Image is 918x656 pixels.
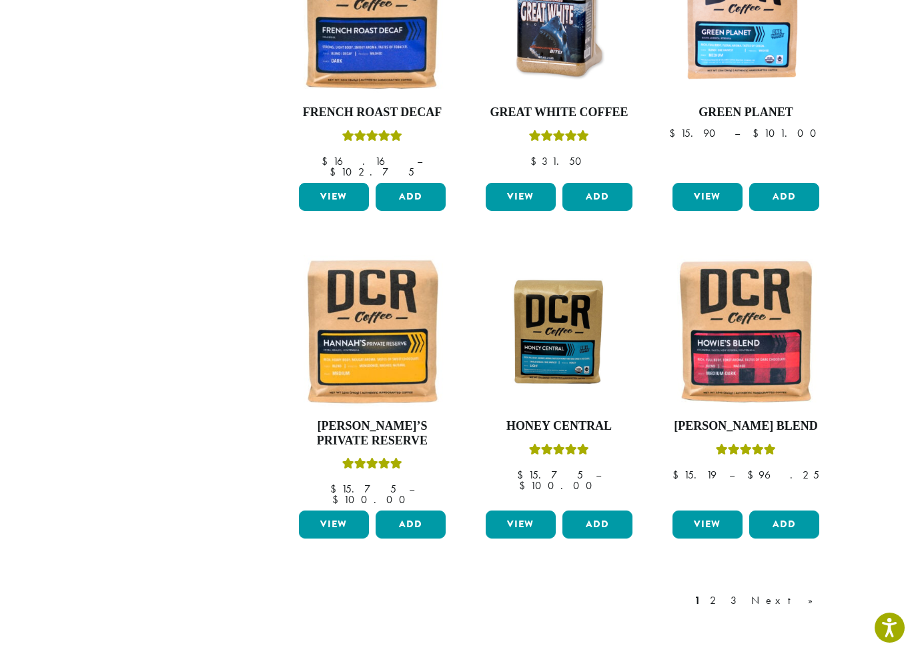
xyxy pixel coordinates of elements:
[672,511,743,539] a: View
[672,183,743,211] a: View
[330,165,341,179] span: $
[299,511,369,539] a: View
[669,105,823,120] h4: Green Planet
[330,482,342,496] span: $
[519,478,530,493] span: $
[716,442,776,462] div: Rated 4.67 out of 5
[517,468,583,482] bdi: 15.75
[562,183,632,211] button: Add
[296,105,449,120] h4: French Roast Decaf
[409,482,414,496] span: –
[482,255,636,505] a: Honey CentralRated 5.00 out of 5
[519,478,598,493] bdi: 100.00
[332,493,412,507] bdi: 100.00
[296,255,449,505] a: [PERSON_NAME]’s Private ReserveRated 5.00 out of 5
[332,493,344,507] span: $
[562,511,632,539] button: Add
[692,593,703,609] a: 1
[322,154,404,168] bdi: 16.16
[376,511,446,539] button: Add
[482,419,636,434] h4: Honey Central
[530,154,588,168] bdi: 31.50
[517,468,528,482] span: $
[376,183,446,211] button: Add
[330,165,414,179] bdi: 102.75
[342,128,402,148] div: Rated 5.00 out of 5
[417,154,422,168] span: –
[322,154,333,168] span: $
[669,255,823,505] a: [PERSON_NAME] BlendRated 4.67 out of 5
[735,126,740,140] span: –
[669,126,722,140] bdi: 15.90
[529,442,589,462] div: Rated 5.00 out of 5
[672,468,717,482] bdi: 15.19
[296,419,449,448] h4: [PERSON_NAME]’s Private Reserve
[728,593,745,609] a: 3
[596,468,601,482] span: –
[296,255,449,408] img: Hannahs-Private-Reserve-12oz-300x300.jpg
[749,511,819,539] button: Add
[753,126,823,140] bdi: 101.00
[747,468,819,482] bdi: 96.25
[529,128,589,148] div: Rated 5.00 out of 5
[342,456,402,476] div: Rated 5.00 out of 5
[669,419,823,434] h4: [PERSON_NAME] Blend
[482,274,636,389] img: Honey-Central-stock-image-fix-1200-x-900.png
[672,468,684,482] span: $
[707,593,724,609] a: 2
[749,183,819,211] button: Add
[486,511,556,539] a: View
[482,105,636,120] h4: Great White Coffee
[753,126,764,140] span: $
[747,468,759,482] span: $
[486,183,556,211] a: View
[299,183,369,211] a: View
[729,468,735,482] span: –
[669,255,823,408] img: Howies-Blend-12oz-300x300.jpg
[669,126,680,140] span: $
[530,154,542,168] span: $
[330,482,396,496] bdi: 15.75
[749,593,825,609] a: Next »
